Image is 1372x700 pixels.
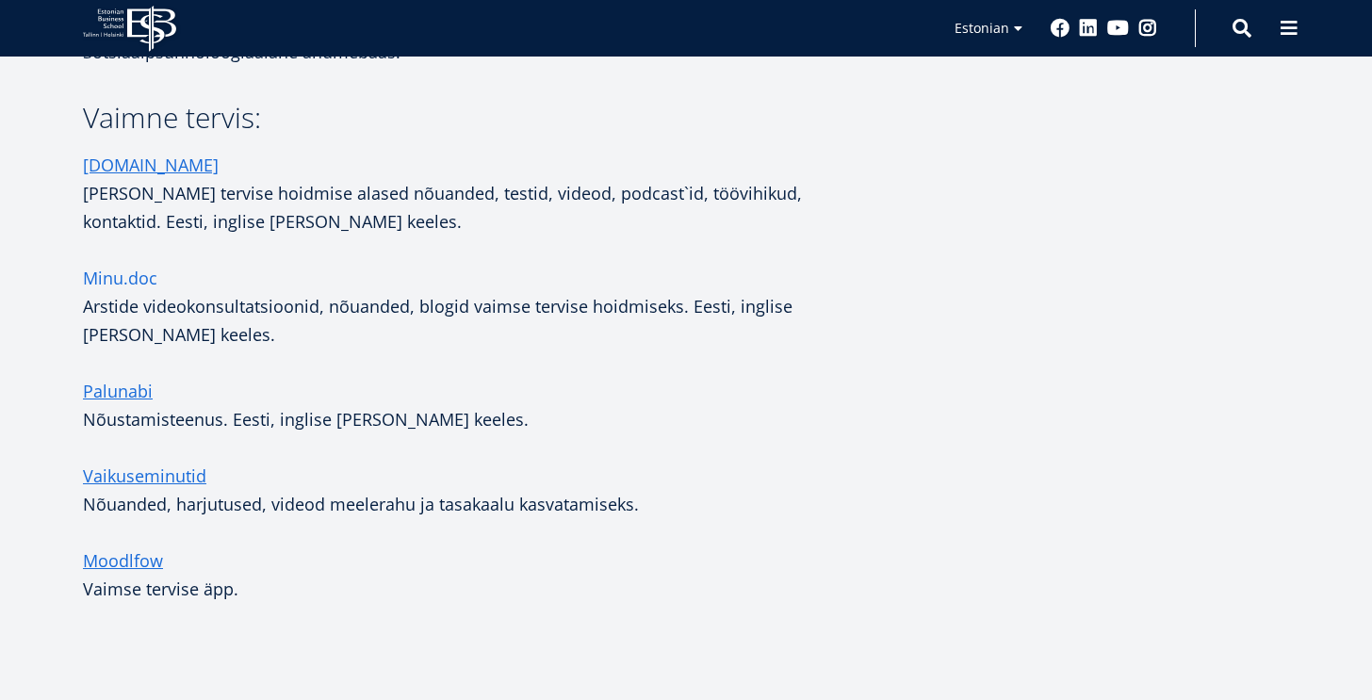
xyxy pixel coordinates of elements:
p: Vaimse tervise äpp. [83,546,874,603]
a: Facebook [1051,19,1070,38]
a: Vaikuseminutid [83,462,206,490]
p: [PERSON_NAME] tervise hoidmise alased nõuanded, testid, videod, podcast`id, töövihikud, kontaktid... [83,151,874,236]
a: Youtube [1107,19,1129,38]
h3: Vaimne tervis: [83,104,874,132]
a: Instagram [1138,19,1157,38]
p: Nõuanded, harjutused, videod meelerahu ja tasakaalu kasvatamiseks. [83,462,874,518]
a: Palunabi [83,377,153,405]
p: Nõustamisteenus. Eesti, inglise [PERSON_NAME] keeles. [83,377,874,433]
a: Minu.doc [83,264,157,292]
a: Moodlfow [83,546,163,575]
p: Arstide videokonsultatsioonid, nõuanded, blogid vaimse tervise hoidmiseks. Eesti, inglise [PERSON... [83,264,874,377]
a: [DOMAIN_NAME] [83,151,219,179]
a: Linkedin [1079,19,1098,38]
